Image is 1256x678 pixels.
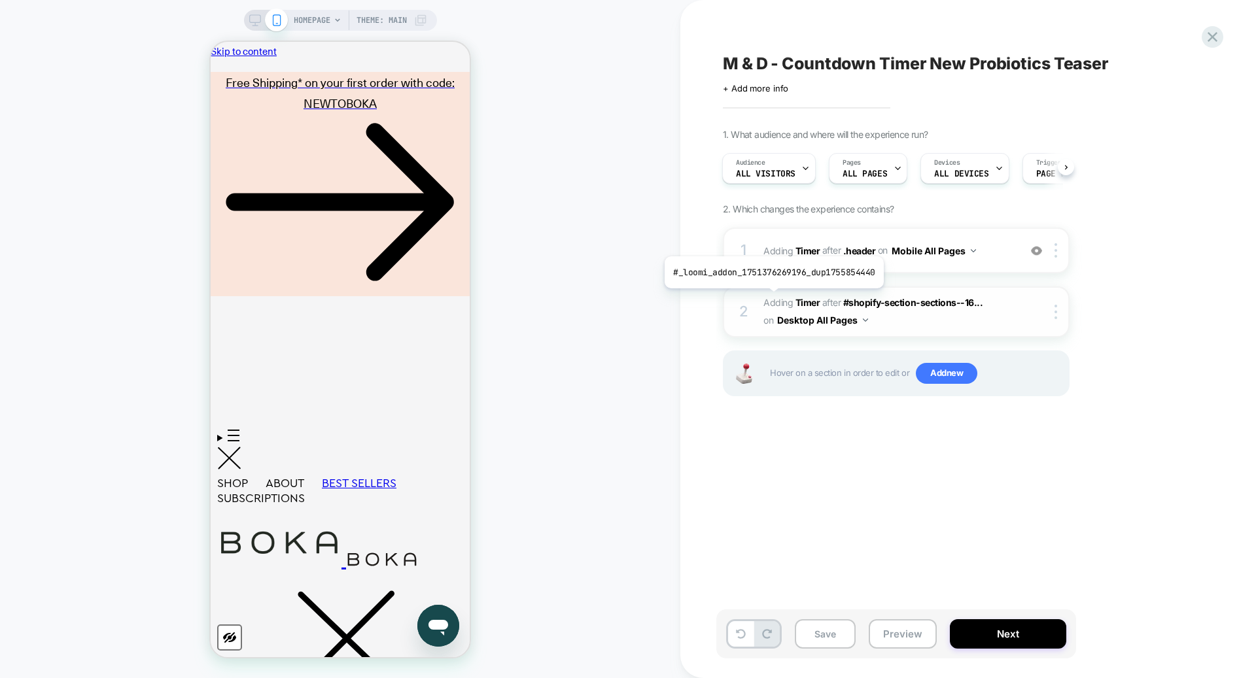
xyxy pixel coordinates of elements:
[892,241,976,260] button: Mobile All Pages
[795,297,820,308] b: Timer
[7,477,131,524] img: The word BOKA in bold, black, sans-serif capital letters on a white background.
[7,434,37,449] span: SHOP
[736,169,795,178] span: All Visitors
[869,619,937,649] button: Preview
[111,434,186,449] a: BEST SELLERS
[1036,158,1062,167] span: Trigger
[822,297,841,308] span: AFTER
[763,312,773,328] span: on
[7,583,31,609] button: Color Scheme
[971,249,976,252] img: down arrow
[843,245,876,256] span: .header
[763,245,820,256] span: Adding
[1055,305,1057,319] img: close
[795,619,856,649] button: Save
[7,547,253,651] summary: Search
[723,203,894,214] span: 2. Which changes the experience contains?
[723,83,788,93] span: + Add more info
[7,387,31,433] summary: Menu
[207,563,249,605] iframe: Button to launch messaging window
[294,10,330,31] span: HOMEPAGE
[731,364,757,384] img: Joystick
[357,10,407,31] span: Theme: MAIN
[843,169,887,178] span: ALL PAGES
[55,434,111,449] summary: ABOUT
[777,311,868,330] button: Desktop All Pages
[55,434,94,449] span: ABOUT
[7,477,253,534] a: The word BOKA in bold, black, sans-serif capital letters on a white background. The word BOKA in ...
[7,449,112,464] summary: SUBSCRIPTIONS
[763,297,820,308] span: Adding
[822,245,841,256] span: AFTER
[135,511,207,524] img: The word BOKA in bold, black, sans-serif capital letters on a white background.
[723,54,1109,73] span: M & D - Countdown Timer New Probiotics Teaser
[737,237,750,263] div: 1
[934,158,960,167] span: Devices
[950,619,1066,649] button: Next
[863,318,868,322] img: down arrow
[7,30,253,254] div: Announcement
[843,158,861,167] span: Pages
[7,449,94,464] span: SUBSCRIPTIONS
[916,363,977,384] span: Add new
[7,30,253,254] a: Free Shipping* on your first order with code: NEWTOBOKA
[1031,245,1042,256] img: crossed eye
[1055,243,1057,258] img: close
[7,434,55,449] summary: SHOP
[795,245,820,256] b: Timer
[843,297,983,308] span: #shopify-section-sections--16...
[736,158,765,167] span: Audience
[934,169,988,178] span: ALL DEVICES
[770,363,1062,384] span: Hover on a section in order to edit or
[878,242,888,258] span: on
[1036,169,1081,178] span: Page Load
[723,129,928,140] span: 1. What audience and where will the experience run?
[15,32,244,69] span: Free Shipping* on your first order with code: NEWTOBOKA
[737,299,750,325] div: 2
